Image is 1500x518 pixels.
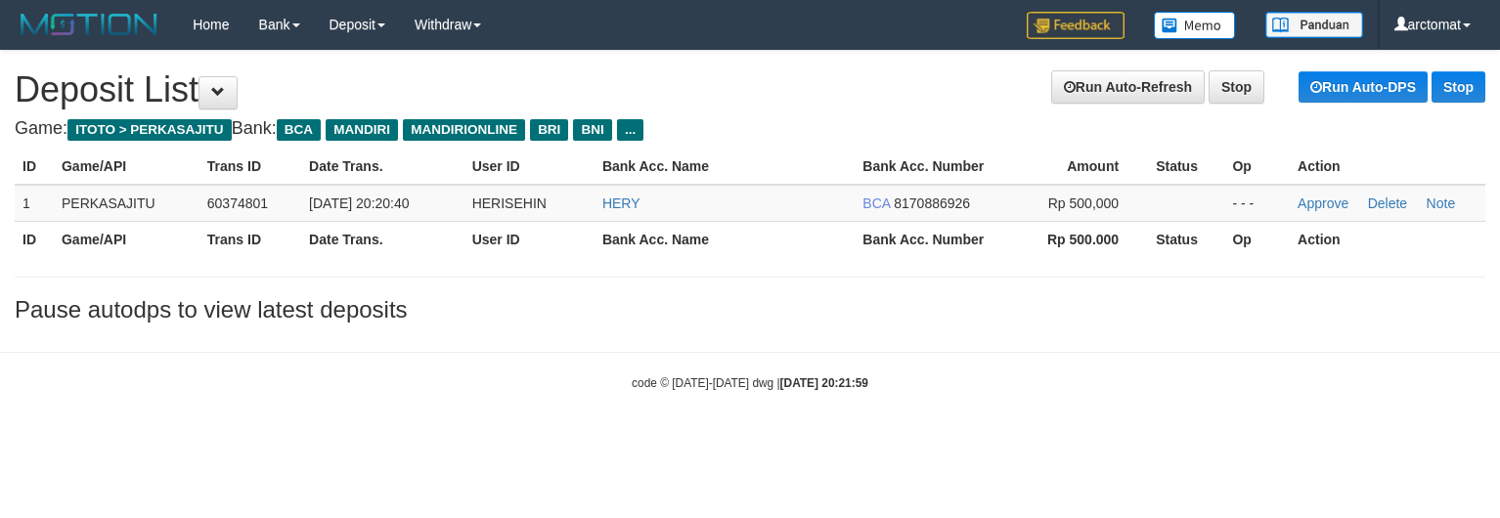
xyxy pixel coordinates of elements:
h4: Game: Bank: [15,119,1485,139]
th: Trans ID [199,221,301,257]
th: Game/API [54,149,199,185]
h1: Deposit List [15,70,1485,109]
th: Date Trans. [301,149,464,185]
span: MANDIRIONLINE [403,119,525,141]
a: Run Auto-Refresh [1051,70,1205,104]
span: [DATE] 20:20:40 [309,195,409,211]
strong: [DATE] 20:21:59 [780,376,868,390]
th: Action [1290,221,1485,257]
td: 1 [15,185,54,222]
th: Bank Acc. Number [855,221,1018,257]
td: PERKASAJITU [54,185,199,222]
span: HERISEHIN [472,195,547,211]
th: ID [15,221,54,257]
span: BNI [573,119,611,141]
th: Bank Acc. Name [595,149,855,185]
img: Feedback.jpg [1027,12,1125,39]
img: panduan.png [1265,12,1363,38]
span: Rp 500,000 [1048,195,1119,211]
th: User ID [464,149,595,185]
td: - - - [1224,185,1290,222]
span: MANDIRI [326,119,398,141]
th: Game/API [54,221,199,257]
span: ITOTO > PERKASAJITU [67,119,232,141]
h3: Pause autodps to view latest deposits [15,297,1485,323]
a: Stop [1209,70,1264,104]
th: Date Trans. [301,221,464,257]
th: Op [1224,221,1290,257]
th: Bank Acc. Number [855,149,1018,185]
th: ID [15,149,54,185]
th: Op [1224,149,1290,185]
th: Status [1148,221,1224,257]
th: Action [1290,149,1485,185]
a: Run Auto-DPS [1299,71,1428,103]
small: code © [DATE]-[DATE] dwg | [632,376,868,390]
span: 60374801 [207,195,268,211]
a: HERY [602,195,640,211]
span: BCA [862,195,890,211]
a: Delete [1368,195,1407,211]
th: User ID [464,221,595,257]
span: 8170886926 [894,195,970,211]
a: Stop [1432,71,1485,103]
th: Amount [1018,149,1148,185]
span: BRI [530,119,568,141]
img: Button%20Memo.svg [1154,12,1236,39]
th: Bank Acc. Name [595,221,855,257]
span: ... [617,119,643,141]
span: BCA [277,119,321,141]
a: Note [1427,195,1456,211]
th: Trans ID [199,149,301,185]
th: Status [1148,149,1224,185]
a: Approve [1298,195,1348,211]
img: MOTION_logo.png [15,10,163,39]
th: Rp 500.000 [1018,221,1148,257]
